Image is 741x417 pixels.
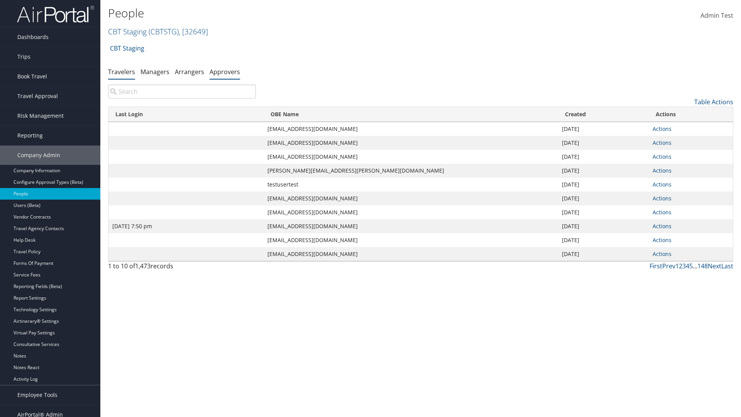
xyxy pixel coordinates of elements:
a: 5 [689,262,693,270]
td: [PERSON_NAME][EMAIL_ADDRESS][PERSON_NAME][DOMAIN_NAME] [264,164,558,178]
a: Admin Test [700,4,733,28]
a: Actions [653,167,672,174]
td: [DATE] [558,233,649,247]
h1: People [108,5,525,21]
td: [EMAIL_ADDRESS][DOMAIN_NAME] [264,192,558,205]
span: Book Travel [17,67,47,86]
td: [DATE] [558,150,649,164]
a: 2 [679,262,682,270]
span: Employee Tools [17,385,58,405]
span: Admin Test [700,11,733,20]
a: Actions [653,125,672,132]
td: [DATE] [558,247,649,261]
td: [EMAIL_ADDRESS][DOMAIN_NAME] [264,219,558,233]
td: [DATE] [558,178,649,192]
a: Table Actions [694,98,733,106]
a: CBT Staging [110,41,144,56]
a: Approvers [210,68,240,76]
input: Search [108,85,256,98]
a: Travelers [108,68,135,76]
span: Risk Management [17,106,64,125]
a: Actions [653,181,672,188]
th: Actions [649,107,733,122]
td: [DATE] [558,219,649,233]
a: Actions [653,195,672,202]
span: Trips [17,47,30,66]
span: 1,473 [135,262,151,270]
a: Last [721,262,733,270]
span: ( CBTSTG ) [149,26,179,37]
td: [EMAIL_ADDRESS][DOMAIN_NAME] [264,136,558,150]
a: Actions [653,222,672,230]
td: [DATE] [558,136,649,150]
img: airportal-logo.png [17,5,94,23]
td: [EMAIL_ADDRESS][DOMAIN_NAME] [264,122,558,136]
td: [DATE] [558,192,649,205]
span: Company Admin [17,146,60,165]
a: Actions [653,153,672,160]
td: [DATE] 7:50 pm [108,219,264,233]
a: Next [708,262,721,270]
td: [EMAIL_ADDRESS][DOMAIN_NAME] [264,233,558,247]
a: 148 [697,262,708,270]
a: Arrangers [175,68,204,76]
a: Actions [653,236,672,244]
span: , [ 32649 ] [179,26,208,37]
a: 4 [686,262,689,270]
span: Reporting [17,126,43,145]
td: testusertest [264,178,558,192]
div: 1 to 10 of records [108,261,256,275]
td: [DATE] [558,164,649,178]
span: Dashboards [17,27,49,47]
a: Managers [140,68,169,76]
td: [DATE] [558,122,649,136]
a: 3 [682,262,686,270]
a: Actions [653,208,672,216]
a: Actions [653,250,672,258]
td: [EMAIL_ADDRESS][DOMAIN_NAME] [264,205,558,219]
td: [EMAIL_ADDRESS][DOMAIN_NAME] [264,150,558,164]
a: Prev [662,262,675,270]
td: [EMAIL_ADDRESS][DOMAIN_NAME] [264,247,558,261]
td: [DATE] [558,205,649,219]
a: First [650,262,662,270]
th: Last Login: activate to sort column ascending [108,107,264,122]
span: Travel Approval [17,86,58,106]
a: 1 [675,262,679,270]
th: OBE Name: activate to sort column ascending [264,107,558,122]
a: CBT Staging [108,26,208,37]
span: … [693,262,697,270]
a: Actions [653,139,672,146]
th: Created: activate to sort column ascending [558,107,649,122]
